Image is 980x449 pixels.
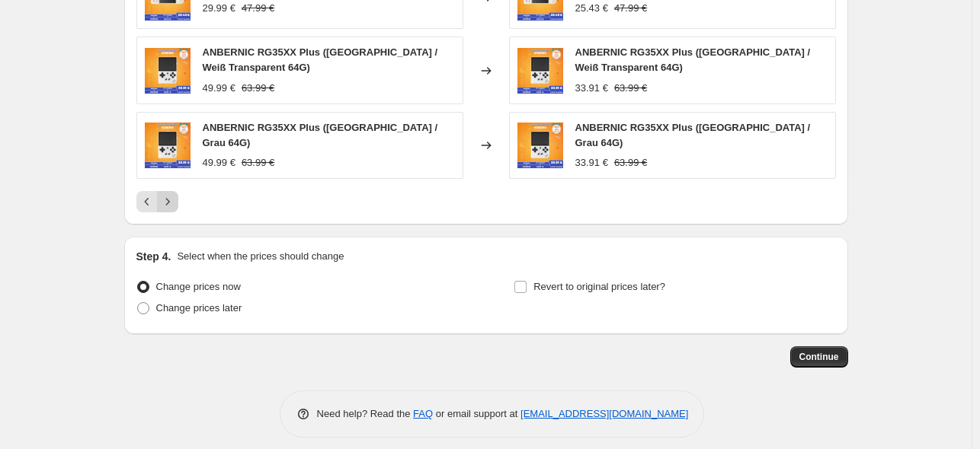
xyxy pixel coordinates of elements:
[203,155,235,170] div: 49.99 €
[413,408,433,419] a: FAQ
[614,81,647,96] strike: 63.99 €
[136,249,171,264] h2: Step 4.
[575,46,811,73] span: ANBERNIC RG35XX Plus ([GEOGRAPHIC_DATA] / Weiß Transparent 64G)
[157,191,178,212] button: Next
[242,155,274,170] strike: 63.99 €
[156,281,241,292] span: Change prices now
[145,123,191,168] img: 35xxplus_10462e32-b5fe-49a9-84cd-2597f042f9bb_80x.jpg
[203,81,235,96] div: 49.99 €
[575,122,811,148] span: ANBERNIC RG35XX Plus ([GEOGRAPHIC_DATA] / Grau 64G)
[242,81,274,96] strike: 63.99 €
[517,48,563,94] img: 35xxplus_10462e32-b5fe-49a9-84cd-2597f042f9bb_80x.jpg
[177,249,344,264] p: Select when the prices should change
[533,281,665,292] span: Revert to original prices later?
[575,81,608,96] div: 33.91 €
[317,408,414,419] span: Need help? Read the
[156,302,242,314] span: Change prices later
[136,191,178,212] nav: Pagination
[575,155,608,170] div: 33.91 €
[136,191,158,212] button: Previous
[520,408,688,419] a: [EMAIL_ADDRESS][DOMAIN_NAME]
[517,123,563,168] img: 35xxplus_10462e32-b5fe-49a9-84cd-2597f042f9bb_80x.jpg
[614,1,647,16] strike: 47.99 €
[203,46,438,73] span: ANBERNIC RG35XX Plus ([GEOGRAPHIC_DATA] / Weiß Transparent 64G)
[790,346,848,368] button: Continue
[433,408,520,419] span: or email support at
[145,48,191,94] img: 35xxplus_10462e32-b5fe-49a9-84cd-2597f042f9bb_80x.jpg
[203,1,235,16] div: 29.99 €
[799,351,839,363] span: Continue
[242,1,274,16] strike: 47.99 €
[203,122,438,148] span: ANBERNIC RG35XX Plus ([GEOGRAPHIC_DATA] / Grau 64G)
[575,1,608,16] div: 25.43 €
[614,155,647,170] strike: 63.99 €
